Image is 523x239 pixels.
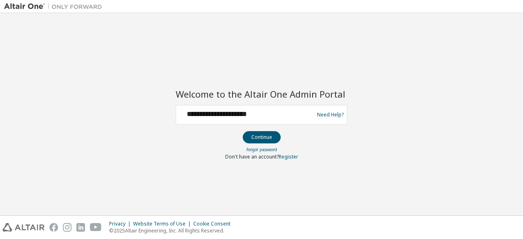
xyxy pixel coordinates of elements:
[279,153,298,160] a: Register
[109,221,133,227] div: Privacy
[63,223,72,232] img: instagram.svg
[109,227,235,234] p: © 2025 Altair Engineering, Inc. All Rights Reserved.
[2,223,45,232] img: altair_logo.svg
[4,2,106,11] img: Altair One
[193,221,235,227] div: Cookie Consent
[133,221,193,227] div: Website Terms of Use
[90,223,102,232] img: youtube.svg
[176,88,347,100] h2: Welcome to the Altair One Admin Portal
[225,153,279,160] span: Don't have an account?
[76,223,85,232] img: linkedin.svg
[243,131,281,143] button: Continue
[246,147,277,152] a: Forgot password
[49,223,58,232] img: facebook.svg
